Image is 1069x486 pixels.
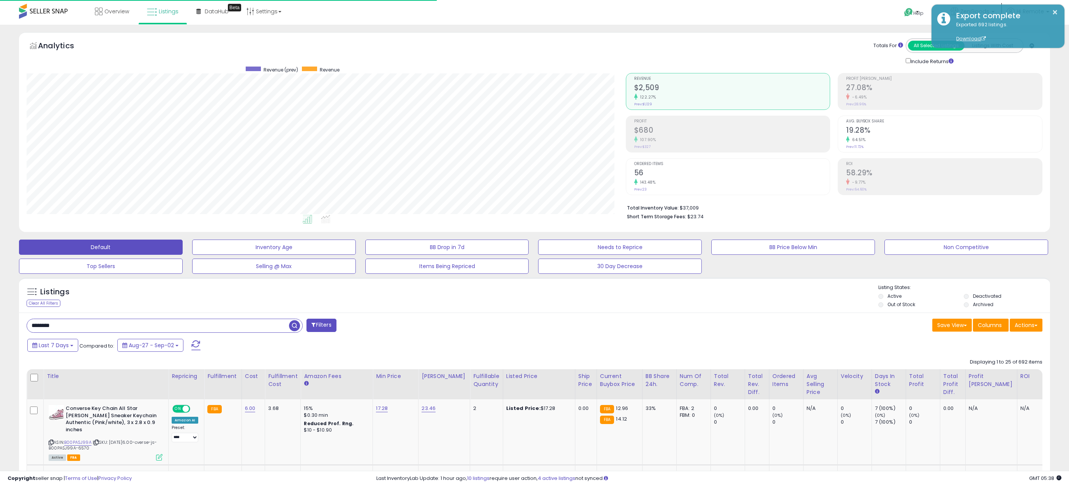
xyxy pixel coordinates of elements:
[304,380,308,387] small: Amazon Fees.
[973,301,993,308] label: Archived
[878,284,1050,291] p: Listing States:
[228,4,241,11] div: Tooltip anchor
[365,240,529,255] button: BB Drop in 7d
[65,475,97,482] a: Terms of Use
[304,372,369,380] div: Amazon Fees
[873,42,903,49] div: Totals For
[245,405,256,412] a: 6.00
[687,213,704,220] span: $23.74
[616,405,628,412] span: 12.96
[680,412,705,419] div: FBM: 0
[909,412,920,418] small: (0%)
[304,427,367,434] div: $10 - $10.90
[1010,319,1042,332] button: Actions
[104,8,129,15] span: Overview
[711,240,875,255] button: BB Price Below Min
[850,137,865,143] small: 64.51%
[714,405,745,412] div: 0
[117,339,183,352] button: Aug-27 - Sep-02
[616,415,627,422] span: 14.12
[192,259,356,274] button: Selling @ Max
[172,425,198,442] div: Preset:
[1020,372,1048,380] div: ROI
[268,372,297,388] div: Fulfillment Cost
[473,372,499,388] div: Fulfillable Quantity
[904,8,913,17] i: Get Help
[27,339,78,352] button: Last 7 Days
[19,240,183,255] button: Default
[846,102,866,106] small: Prev: 28.96%
[846,83,1042,94] h2: 27.08%
[578,372,594,388] div: Ship Price
[1020,405,1045,412] div: N/A
[680,372,707,388] div: Num of Comp.
[365,259,529,274] button: Items Being Repriced
[79,342,114,349] span: Compared to:
[846,145,864,149] small: Prev: 11.72%
[67,454,80,461] span: FBA
[264,67,298,73] span: Revenue (prev)
[1029,475,1061,482] span: 2025-09-10 05:38 GMT
[772,372,800,388] div: Ordered Items
[969,405,1011,412] div: N/A
[173,406,183,412] span: ON
[304,405,367,412] div: 15%
[506,405,569,412] div: $17.28
[714,372,742,388] div: Total Rev.
[49,405,64,420] img: 41ZDReQg-uL._SL40_.jpg
[268,405,295,412] div: 3.68
[714,412,725,418] small: (0%)
[909,372,937,388] div: Total Profit
[913,10,924,16] span: Help
[956,35,986,42] a: Download
[846,187,867,192] small: Prev: 64.60%
[600,416,614,424] small: FBA
[304,420,354,427] b: Reduced Prof. Rng.
[538,259,702,274] button: 30 Day Decrease
[506,405,541,412] b: Listed Price:
[943,405,960,412] div: 0.00
[634,119,830,124] span: Profit
[467,475,489,482] a: 10 listings
[634,77,830,81] span: Revenue
[19,259,183,274] button: Top Sellers
[807,372,834,396] div: Avg Selling Price
[841,412,851,418] small: (0%)
[129,341,174,349] span: Aug-27 - Sep-02
[66,405,158,435] b: Converse Key Chain All Star [PERSON_NAME] Sneaker Keychain Authentic (Pink/white), 3 x 2.8 x 0.9 ...
[887,301,915,308] label: Out of Stock
[320,67,339,73] span: Revenue
[680,405,705,412] div: FBA: 2
[205,8,229,15] span: DataHub
[172,372,201,380] div: Repricing
[159,8,178,15] span: Listings
[306,319,336,332] button: Filters
[634,126,830,136] h2: $680
[970,359,1042,366] div: Displaying 1 to 25 of 692 items
[473,405,497,412] div: 2
[376,372,415,380] div: Min Price
[646,372,673,388] div: BB Share 24h.
[192,240,356,255] button: Inventory Age
[908,41,965,51] button: All Selected Listings
[49,405,163,460] div: ASIN:
[841,419,872,426] div: 0
[748,405,763,412] div: 0.00
[748,372,766,396] div: Total Rev. Diff.
[627,203,1037,212] li: $37,009
[634,102,652,106] small: Prev: $1,129
[245,372,262,380] div: Cost
[973,319,1009,332] button: Columns
[909,419,940,426] div: 0
[634,83,830,94] h2: $2,509
[875,412,886,418] small: (0%)
[850,179,865,185] small: -9.77%
[841,372,868,380] div: Velocity
[646,405,671,412] div: 33%
[538,240,702,255] button: Needs to Reprice
[634,168,830,179] h2: 56
[207,405,221,413] small: FBA
[638,94,656,100] small: 122.27%
[49,439,157,451] span: | SKU: [DATE]6.00-cverse-js-B00PASJ99A-6570
[40,287,69,297] h5: Listings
